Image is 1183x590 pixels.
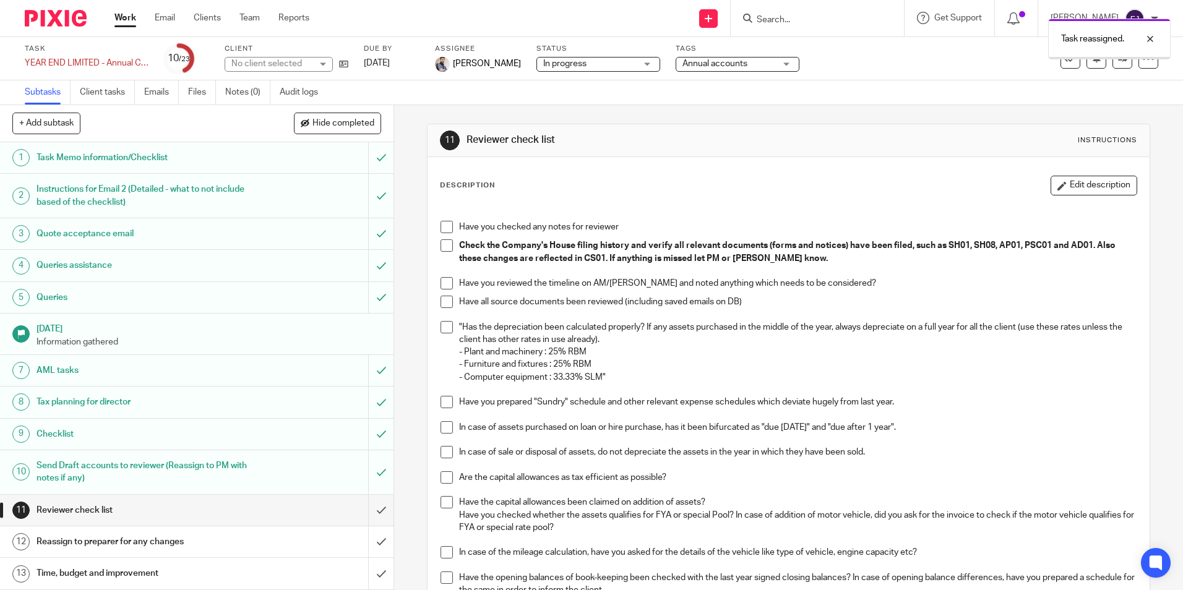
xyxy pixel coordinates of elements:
[459,277,1136,289] p: Have you reviewed the timeline on AM/[PERSON_NAME] and noted anything which needs to be considered?
[37,456,249,488] h1: Send Draft accounts to reviewer (Reassign to PM with notes if any)
[459,471,1136,484] p: Are the capital allowances as tax efficient as possible?
[12,425,30,443] div: 9
[188,80,216,105] a: Files
[459,446,1136,458] p: In case of sale or disposal of assets, do not depreciate the assets in the year in which they hav...
[435,57,450,72] img: Pixie%2002.jpg
[312,119,374,129] span: Hide completed
[459,396,1136,408] p: Have you prepared "Sundry" schedule and other relevant expense schedules which deviate hugely fro...
[459,371,1136,383] p: - Computer equipment : 33.33% SLM"
[231,58,312,70] div: No client selected
[37,256,249,275] h1: Queries assistance
[459,358,1136,370] p: - Furniture and fixtures : 25% RBM
[168,51,190,66] div: 10
[459,241,1117,262] strong: Check the Company's House filing history and verify all relevant documents (forms and notices) ha...
[37,320,382,335] h1: [DATE]
[12,149,30,166] div: 1
[239,12,260,24] a: Team
[37,501,249,519] h1: Reviewer check list
[37,288,249,307] h1: Queries
[25,80,71,105] a: Subtasks
[459,546,1136,558] p: In case of the mileage calculation, have you asked for the details of the vehicle like type of ve...
[543,59,587,68] span: In progress
[179,56,190,62] small: /23
[12,289,30,306] div: 5
[1078,135,1137,145] div: Instructions
[225,80,270,105] a: Notes (0)
[12,257,30,275] div: 4
[37,180,249,212] h1: Instructions for Email 2 (Detailed - what to not include based of the checklist)
[536,44,660,54] label: Status
[459,509,1136,534] p: Have you checked whether the assets qualifies for FYA or special Pool? In case of addition of mot...
[440,130,460,150] div: 11
[25,10,87,27] img: Pixie
[12,502,30,519] div: 11
[440,181,495,190] p: Description
[1125,9,1145,28] img: svg%3E
[37,393,249,411] h1: Tax planning for director
[12,393,30,411] div: 8
[155,12,175,24] a: Email
[80,80,135,105] a: Client tasks
[364,44,419,54] label: Due by
[467,134,815,147] h1: Reviewer check list
[225,44,348,54] label: Client
[12,113,80,134] button: + Add subtask
[194,12,221,24] a: Clients
[37,224,249,243] h1: Quote acceptance email
[37,148,249,167] h1: Task Memo information/Checklist
[459,296,1136,308] p: Have all source documents been reviewed (including saved emails on DB)
[453,58,521,70] span: [PERSON_NAME]
[1051,176,1137,195] button: Edit description
[294,113,381,134] button: Hide completed
[37,336,382,348] p: Information gathered
[12,533,30,550] div: 12
[12,463,30,481] div: 10
[364,59,390,67] span: [DATE]
[114,12,136,24] a: Work
[459,346,1136,358] p: - Plant and machinery : 25% RBM
[435,44,521,54] label: Assignee
[682,59,747,68] span: Annual accounts
[1061,33,1124,45] p: Task reassigned.
[25,57,148,69] div: YEAR END LIMITED - Annual COMPANY accounts and CT600 return
[37,425,249,443] h1: Checklist
[459,321,1136,346] p: "Has the depreciation been calculated properly? If any assets purchased in the middle of the year...
[280,80,327,105] a: Audit logs
[459,496,1136,508] p: Have the capital allowances been claimed on addition of assets?
[12,187,30,205] div: 2
[459,421,1136,434] p: In case of assets purchased on loan or hire purchase, has it been bifurcated as "due [DATE]" and ...
[37,532,249,551] h1: Reassign to preparer for any changes
[37,361,249,380] h1: AML tasks
[459,221,1136,233] p: Have you checked any notes for reviewer
[12,225,30,242] div: 3
[278,12,309,24] a: Reports
[12,362,30,379] div: 7
[144,80,179,105] a: Emails
[25,44,148,54] label: Task
[37,564,249,583] h1: Time, budget and improvement
[12,565,30,583] div: 13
